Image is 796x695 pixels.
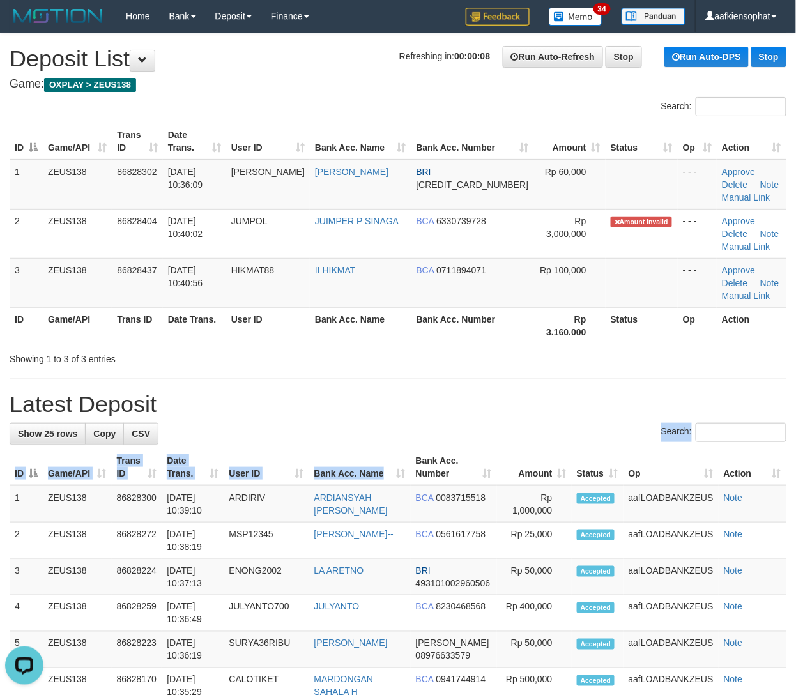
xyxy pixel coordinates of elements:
span: Accepted [577,493,615,504]
a: Note [724,529,743,539]
a: Stop [606,46,642,68]
th: Game/API [43,307,112,344]
th: User ID: activate to sort column ascending [226,123,310,160]
span: HIKMAT88 [231,265,274,275]
span: Refreshing in: [399,51,490,61]
td: ZEUS138 [43,209,112,258]
td: aafLOADBANKZEUS [624,485,719,523]
th: Date Trans.: activate to sort column ascending [163,123,226,160]
td: 2 [10,523,43,559]
th: Bank Acc. Number: activate to sort column ascending [411,123,534,160]
td: 1 [10,485,43,523]
span: 34 [593,3,611,15]
th: Action [717,307,786,344]
span: Accepted [577,566,615,577]
span: BCA [416,602,434,612]
span: Copy [93,429,116,439]
img: Button%20Memo.svg [549,8,602,26]
td: 1 [10,160,43,210]
th: User ID: activate to sort column ascending [224,449,309,485]
th: Status: activate to sort column ascending [606,123,678,160]
td: 3 [10,559,43,595]
span: [DATE] 10:40:02 [168,216,203,239]
img: panduan.png [622,8,685,25]
span: Accepted [577,602,615,613]
a: Approve [722,167,755,177]
td: SURYA36RIBU [224,632,309,668]
span: BRI [417,167,431,177]
th: Game/API: activate to sort column ascending [43,449,112,485]
a: CSV [123,423,158,445]
td: ZEUS138 [43,595,112,632]
img: MOTION_logo.png [10,6,107,26]
th: Date Trans.: activate to sort column ascending [162,449,224,485]
a: Note [724,675,743,685]
a: Note [724,565,743,576]
span: Copy 8230468568 to clipboard [436,602,486,612]
label: Search: [661,423,786,442]
th: Bank Acc. Name: activate to sort column ascending [309,449,411,485]
td: [DATE] 10:36:19 [162,632,224,668]
span: 86828404 [117,216,157,226]
span: BCA [416,493,434,503]
th: Op: activate to sort column ascending [678,123,717,160]
a: JUIMPER P SINAGA [315,216,399,226]
td: - - - [678,258,717,307]
span: Copy 0561617758 to clipboard [436,529,486,539]
td: ZEUS138 [43,559,112,595]
span: Accepted [577,675,615,686]
td: [DATE] 10:39:10 [162,485,224,523]
th: Date Trans. [163,307,226,344]
td: ZEUS138 [43,632,112,668]
span: Copy 501001007826532 to clipboard [417,179,529,190]
span: Rp 3,000,000 [546,216,586,239]
td: MSP12345 [224,523,309,559]
td: - - - [678,209,717,258]
th: ID: activate to sort column descending [10,449,43,485]
td: 86828272 [112,523,162,559]
td: 3 [10,258,43,307]
td: [DATE] 10:37:13 [162,559,224,595]
td: ZEUS138 [43,523,112,559]
strong: 00:00:08 [454,51,490,61]
span: BCA [416,675,434,685]
a: Note [724,493,743,503]
td: Rp 25,000 [497,523,572,559]
th: Action: activate to sort column ascending [717,123,786,160]
h4: Game: [10,78,786,91]
td: 2 [10,209,43,258]
span: [DATE] 10:36:09 [168,167,203,190]
td: 5 [10,632,43,668]
th: Bank Acc. Name [310,307,411,344]
td: 86828300 [112,485,162,523]
span: Copy 6330739728 to clipboard [436,216,486,226]
td: [DATE] 10:36:49 [162,595,224,632]
span: BCA [417,265,434,275]
a: [PERSON_NAME] [314,638,388,648]
span: Rp 100,000 [540,265,586,275]
td: ARDIRIV [224,485,309,523]
th: Status: activate to sort column ascending [572,449,624,485]
a: II HIKMAT [315,265,356,275]
th: Trans ID: activate to sort column ascending [112,123,162,160]
th: Amount: activate to sort column ascending [533,123,605,160]
th: Game/API: activate to sort column ascending [43,123,112,160]
span: BCA [416,529,434,539]
input: Search: [696,97,786,116]
td: aafLOADBANKZEUS [624,632,719,668]
td: [DATE] 10:38:19 [162,523,224,559]
th: Action: activate to sort column ascending [719,449,786,485]
td: Rp 50,000 [497,632,572,668]
th: Rp 3.160.000 [533,307,605,344]
a: Run Auto-DPS [664,47,749,67]
td: 86828223 [112,632,162,668]
a: Copy [85,423,124,445]
a: Delete [722,278,747,288]
td: aafLOADBANKZEUS [624,559,719,595]
th: Bank Acc. Number [411,307,534,344]
span: Accepted [577,530,615,540]
div: Showing 1 to 3 of 3 entries [10,347,322,365]
td: - - - [678,160,717,210]
a: Note [760,179,779,190]
td: Rp 400,000 [497,595,572,632]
